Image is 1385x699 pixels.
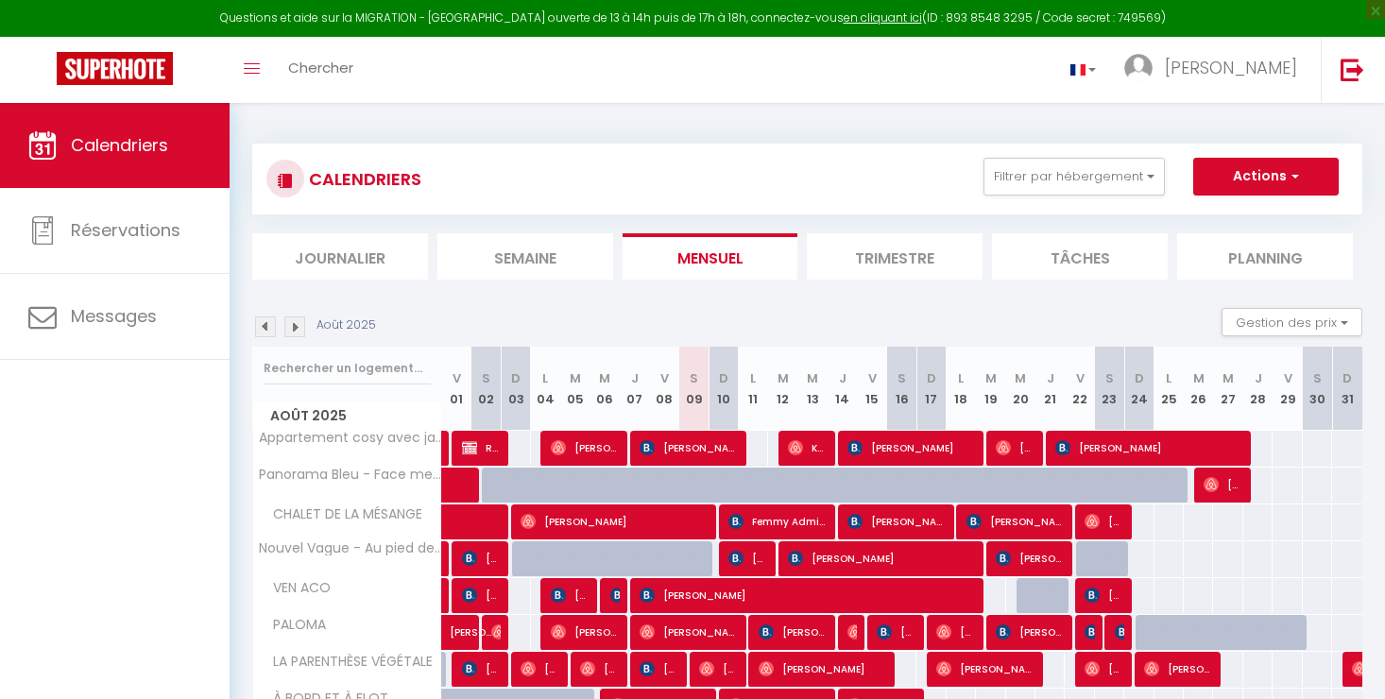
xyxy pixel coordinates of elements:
[610,577,620,613] span: [PERSON_NAME]
[551,614,619,650] span: [PERSON_NAME]
[1055,430,1240,466] span: [PERSON_NAME]
[1165,56,1297,79] span: [PERSON_NAME]
[551,577,590,613] span: [PERSON_NAME]
[1184,347,1213,431] th: 26
[847,430,974,466] span: [PERSON_NAME]
[304,158,421,200] h3: CALENDRIERS
[985,369,997,387] abbr: M
[1085,651,1123,687] span: [PERSON_NAME]
[1095,347,1124,431] th: 23
[1273,347,1302,431] th: 29
[640,577,971,613] span: [PERSON_NAME]
[1213,347,1242,431] th: 27
[551,430,619,466] span: [PERSON_NAME]
[887,347,916,431] th: 16
[649,347,678,431] th: 08
[1015,369,1026,387] abbr: M
[462,651,501,687] span: [PERSON_NAME]
[679,347,709,431] th: 09
[1085,577,1123,613] span: [PERSON_NAME]
[560,347,590,431] th: 05
[462,430,501,466] span: Réservée [PERSON_NAME]
[1085,614,1094,650] span: [PERSON_NAME]
[521,651,559,687] span: [PERSON_NAME]
[1243,347,1273,431] th: 28
[1332,347,1362,431] th: 31
[1144,651,1212,687] span: [PERSON_NAME]
[442,615,471,651] a: [PERSON_NAME]
[288,58,353,77] span: Chercher
[1193,369,1205,387] abbr: M
[847,614,857,650] span: [PERSON_NAME]
[623,233,798,280] li: Mensuel
[958,369,964,387] abbr: L
[1166,369,1171,387] abbr: L
[1035,347,1065,431] th: 21
[947,347,976,431] th: 18
[1303,347,1332,431] th: 30
[847,503,945,539] span: [PERSON_NAME]
[437,233,613,280] li: Semaine
[1342,369,1352,387] abbr: D
[1306,620,1385,699] iframe: LiveChat chat widget
[471,347,501,431] th: 02
[992,233,1168,280] li: Tâches
[256,541,445,555] span: Nouvel Vague - Au pied de la mer - Merlimont
[1177,233,1353,280] li: Planning
[1223,369,1234,387] abbr: M
[1313,369,1322,387] abbr: S
[868,369,877,387] abbr: V
[511,369,521,387] abbr: D
[807,369,818,387] abbr: M
[570,369,581,387] abbr: M
[966,503,1064,539] span: [PERSON_NAME]
[699,651,738,687] span: [PERSON_NAME]
[728,503,826,539] span: Femmy Admiraal
[807,233,983,280] li: Trimestre
[1222,308,1362,336] button: Gestion des prix
[256,431,445,445] span: Appartement cosy avec jardin
[788,430,827,466] span: Kheda Magomadova
[253,402,441,430] span: Août 2025
[599,369,610,387] abbr: M
[1110,37,1321,103] a: ... [PERSON_NAME]
[1115,614,1124,650] span: [PERSON_NAME]
[709,347,738,431] th: 10
[1284,369,1292,387] abbr: V
[1135,369,1144,387] abbr: D
[798,347,828,431] th: 13
[252,233,428,280] li: Journalier
[778,369,789,387] abbr: M
[462,577,501,613] span: [PERSON_NAME]
[620,347,649,431] th: 07
[542,369,548,387] abbr: L
[640,651,678,687] span: [PERSON_NAME]
[501,347,530,431] th: 03
[1255,369,1262,387] abbr: J
[828,347,857,431] th: 14
[482,369,490,387] abbr: S
[450,605,493,640] span: [PERSON_NAME]
[750,369,756,387] abbr: L
[256,615,331,636] span: PALOMA
[844,9,922,26] a: en cliquant ici
[759,614,827,650] span: [PERSON_NAME]
[1341,58,1364,81] img: logout
[57,52,173,85] img: Super Booking
[839,369,846,387] abbr: J
[936,651,1034,687] span: [PERSON_NAME]
[916,347,946,431] th: 17
[1076,369,1085,387] abbr: V
[660,369,669,387] abbr: V
[256,652,437,673] span: LA PARENTHÈSE VÉGÉTALE
[983,158,1165,196] button: Filtrer par hébergement
[1006,347,1035,431] th: 20
[590,347,620,431] th: 06
[580,651,619,687] span: [PERSON_NAME]
[71,218,180,242] span: Réservations
[857,347,886,431] th: 15
[898,369,906,387] abbr: S
[1204,467,1242,503] span: [PERSON_NAME]
[316,316,376,334] p: Août 2025
[71,133,168,157] span: Calendriers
